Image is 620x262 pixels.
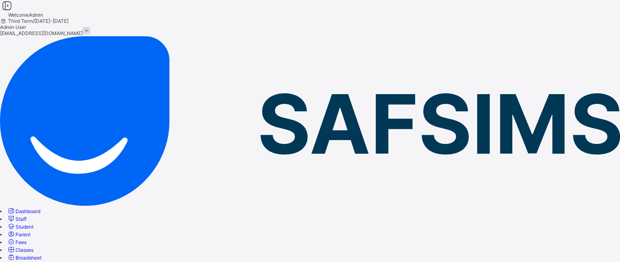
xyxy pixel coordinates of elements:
[15,255,42,261] span: Broadsheet
[7,247,33,253] a: Classes
[7,239,26,245] a: Fees
[15,239,26,245] span: Fees
[7,231,31,238] a: Parent
[15,208,40,214] span: Dashboard
[7,224,33,230] a: Student
[15,216,26,222] span: Staff
[7,216,26,222] a: Staff
[7,208,40,214] a: Dashboard
[15,231,31,238] span: Parent
[15,247,33,253] span: Classes
[7,255,42,261] a: Broadsheet
[15,224,33,230] span: Student
[8,12,43,18] span: Welcome Admin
